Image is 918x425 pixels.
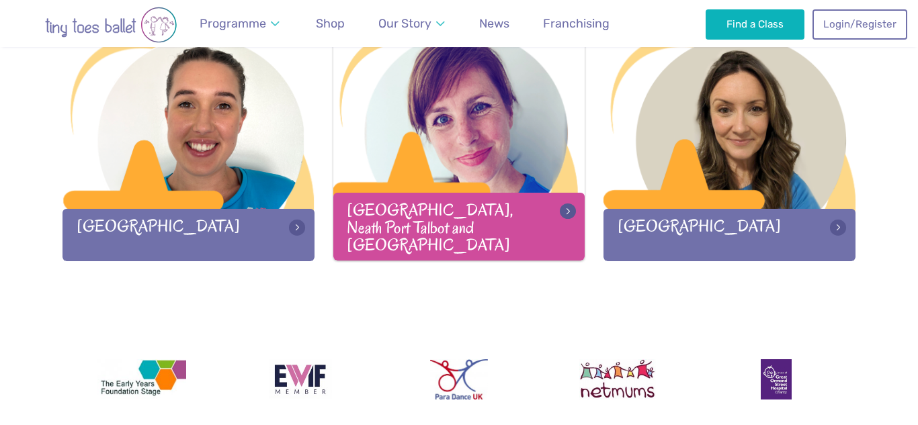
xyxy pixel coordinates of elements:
img: Encouraging Women Into Franchising [269,359,333,399]
span: News [479,16,509,30]
img: tiny toes ballet [17,7,205,43]
a: Login/Register [812,9,907,39]
div: [GEOGRAPHIC_DATA], Neath Port Talbot and [GEOGRAPHIC_DATA] [333,193,585,260]
span: Programme [200,16,266,30]
a: Programme [194,9,286,39]
a: Find a Class [706,9,804,39]
div: [GEOGRAPHIC_DATA] [603,209,856,261]
a: Our Story [372,9,452,39]
a: News [473,9,515,39]
a: [GEOGRAPHIC_DATA], Neath Port Talbot and [GEOGRAPHIC_DATA] [333,34,585,260]
div: [GEOGRAPHIC_DATA] [62,209,315,261]
span: Franchising [543,16,610,30]
span: Shop [316,16,345,30]
img: Para Dance UK [430,359,488,399]
a: [GEOGRAPHIC_DATA] [603,34,856,261]
img: The Early Years Foundation Stage [97,359,186,399]
a: Franchising [537,9,616,39]
span: Our Story [378,16,431,30]
a: Shop [310,9,351,39]
a: [GEOGRAPHIC_DATA] [62,34,315,261]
